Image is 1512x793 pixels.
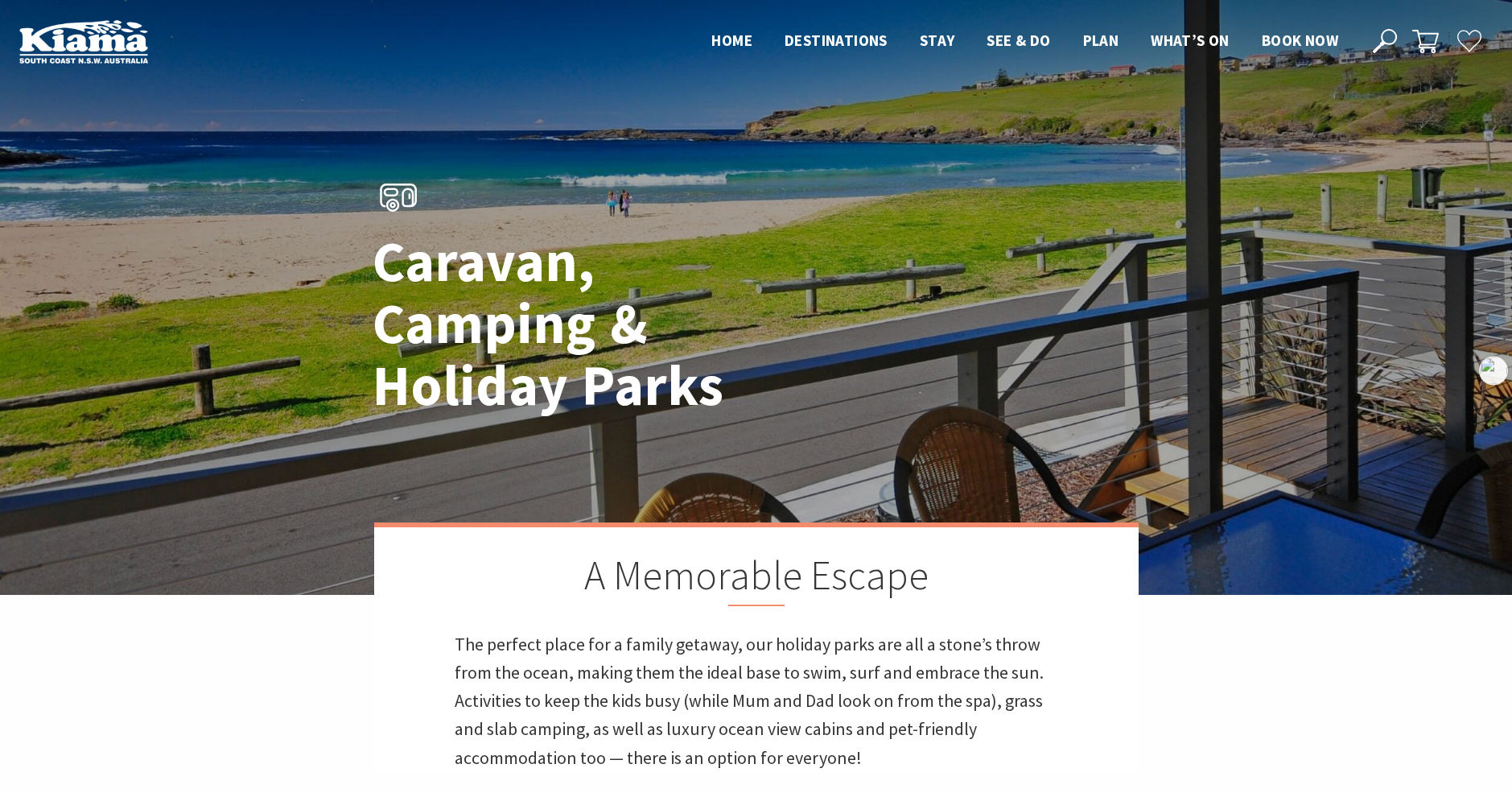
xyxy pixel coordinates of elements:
span: See & Do [987,31,1050,50]
span: Stay [920,31,955,50]
img: Kiama Logo [19,19,148,64]
span: Destinations [785,31,888,50]
p: The perfect place for a family getaway, our holiday parks are all a stone’s throw from the ocean,... [455,630,1058,772]
nav: Main Menu [695,28,1354,55]
span: Book now [1262,31,1338,50]
span: What’s On [1151,31,1230,50]
h2: A Memorable Escape [455,551,1058,606]
h1: Caravan, Camping & Holiday Parks [373,230,827,416]
span: Plan [1083,31,1119,50]
span: Home [711,31,752,50]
